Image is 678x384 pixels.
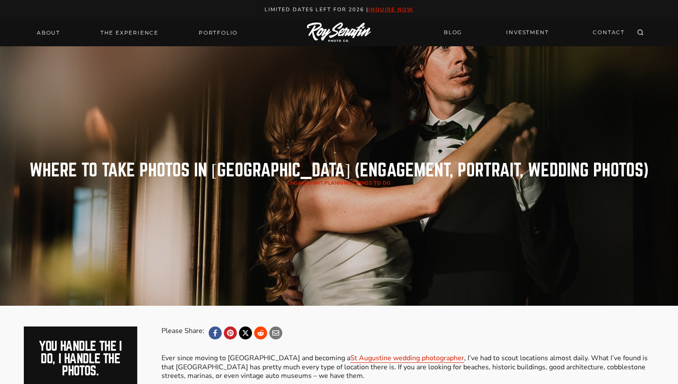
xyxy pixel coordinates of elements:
a: Engagement [287,180,323,186]
a: Email [269,326,282,339]
div: Please Share: [161,326,204,339]
a: THE EXPERIENCE [95,27,164,39]
nav: Secondary Navigation [439,25,630,40]
a: About [32,27,65,39]
a: X [239,326,252,339]
a: CONTACT [588,25,630,40]
span: / / [287,180,391,186]
p: Limited Dates LEft for 2026 | [10,5,669,14]
h1: Where to Take Photos In [GEOGRAPHIC_DATA] (engagement, portrait, wedding photos) [29,162,649,179]
a: Reddit [254,326,267,339]
a: planning [325,180,351,186]
a: Pinterest [224,326,237,339]
a: BLOG [439,25,467,40]
a: inquire now [368,6,413,13]
img: Logo of Roy Serafin Photo Co., featuring stylized text in white on a light background, representi... [307,22,371,43]
a: Portfolio [194,27,243,39]
a: St Augustine wedding photographer [350,353,464,363]
nav: Primary Navigation [32,27,243,39]
h2: You handle the i do, I handle the photos. [33,340,128,378]
a: Things to Do [352,180,391,186]
a: Facebook [209,326,222,339]
p: Ever since moving to [GEOGRAPHIC_DATA] and becoming a , I’ve had to scout locations almost daily.... [161,354,654,381]
button: View Search Form [634,27,646,39]
a: INVESTMENT [501,25,554,40]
